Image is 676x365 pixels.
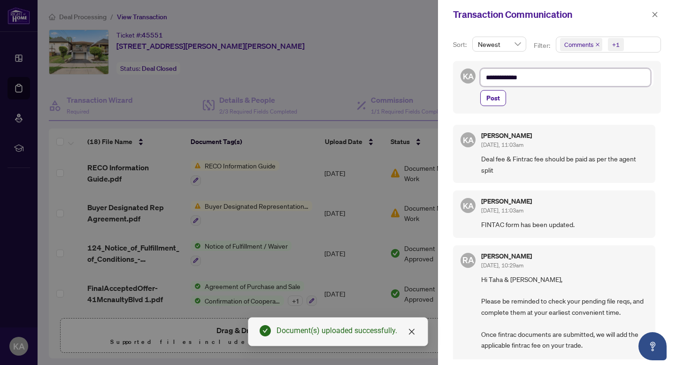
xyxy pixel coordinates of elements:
[453,39,469,50] p: Sort:
[564,40,593,49] span: Comments
[560,38,602,51] span: Comments
[481,132,532,139] h5: [PERSON_NAME]
[481,141,523,148] span: [DATE], 11:03am
[638,332,667,360] button: Open asap
[481,198,532,205] h5: [PERSON_NAME]
[595,42,600,47] span: close
[652,11,658,18] span: close
[481,253,532,259] h5: [PERSON_NAME]
[481,262,523,269] span: [DATE], 10:29am
[260,325,271,336] span: check-circle
[612,40,620,49] div: +1
[462,199,474,212] span: KA
[407,327,417,337] a: Close
[478,37,521,51] span: Newest
[453,8,649,22] div: Transaction Communication
[481,207,523,214] span: [DATE], 11:03am
[480,90,506,106] button: Post
[462,70,474,83] span: KA
[481,153,648,175] span: Deal fee & Fintrac fee should be paid as per the agent split
[462,134,474,146] span: KA
[408,328,415,335] span: close
[277,325,416,336] div: Document(s) uploaded successfully.
[462,253,474,266] span: RA
[534,40,552,51] p: Filter:
[486,91,500,106] span: Post
[481,219,648,230] span: FINTAC form has been updated.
